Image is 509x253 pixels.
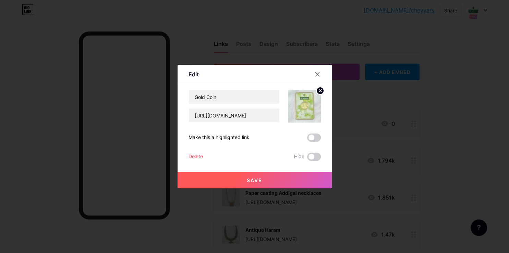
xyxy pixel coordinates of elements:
[247,177,262,183] span: Save
[288,90,321,123] img: link_thumbnail
[189,90,279,104] input: Title
[294,153,304,161] span: Hide
[189,109,279,122] input: URL
[189,134,250,142] div: Make this a highlighted link
[189,70,199,78] div: Edit
[178,172,332,188] button: Save
[189,153,203,161] div: Delete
